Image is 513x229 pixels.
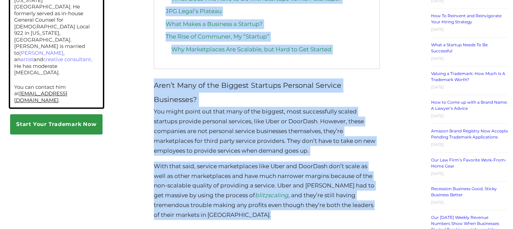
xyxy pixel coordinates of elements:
a: [EMAIL_ADDRESS][DOMAIN_NAME] [14,90,67,103]
a: Why Marketplaces Are Scalable, but Hard to Get Started [171,46,332,53]
time: [DATE] [431,113,444,118]
a: JPG Legal’s Plateau [166,8,222,15]
h3: Aren’t Many of the Biggest Startups Personal Service Businesses? [154,78,379,107]
a: blitzscaling [255,192,288,199]
p: With that said, service marketplaces like Uber and DoorDash don’t scale as well as other marketpl... [154,161,379,220]
time: [DATE] [431,200,444,205]
a: artist [21,56,33,62]
time: [DATE] [431,171,444,176]
a: creative consultant [43,56,91,62]
p: You might point out that many of the biggest, most successfully scaled startups provide personal ... [154,107,379,156]
a: How to Come up with a Brand Name: A Lawyer’s Advice [431,100,508,111]
a: Start Your Trademark Now [10,114,103,134]
time: [DATE] [431,56,444,61]
p: You can contact him at . [14,84,99,104]
a: How To Reinvent and Reinvigorate Your Hiring Strategy [431,13,502,24]
a: Recession Business Good, Sticky Business Better [431,186,497,197]
a: Valuing a Trademark: How Much Is A Trademark Worth? [431,71,505,82]
a: Amazon Brand Registry Now Accepts Pending Trademark Applications [431,128,508,139]
time: [DATE] [431,27,444,32]
a: The Rise of Communer, My “Startup” [166,33,269,40]
time: [DATE] [431,85,444,90]
a: [PERSON_NAME] [19,50,63,56]
a: Our Law Firm’s Favorite Work-From-Home Gear [431,157,507,169]
a: What a Startup Needs To Be Successful [431,42,488,53]
a: What Makes a Business a Startup? [166,21,263,27]
time: [DATE] [431,142,444,147]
